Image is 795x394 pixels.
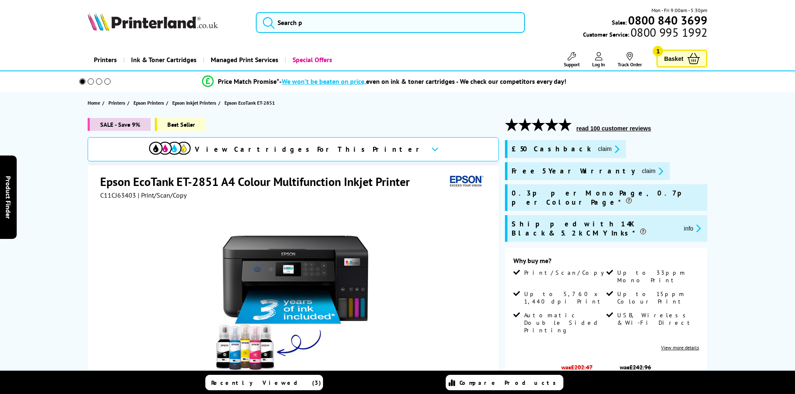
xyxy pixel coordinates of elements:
[205,375,323,390] a: Recently Viewed (3)
[664,53,683,64] span: Basket
[155,118,205,131] span: Best Seller
[661,344,699,351] a: View more details
[172,98,218,107] a: Epson Inkjet Printers
[212,216,376,379] img: Epson EcoTank ET-2851
[88,118,151,131] span: SALE - Save 9%
[524,311,604,334] span: Automatic Double Sided Printing
[134,98,166,107] a: Epson Printers
[109,98,127,107] a: Printers
[656,50,707,68] a: Basket 1
[88,49,123,70] a: Printers
[612,18,627,26] span: Sales:
[512,166,635,176] span: Free 5 Year Warranty
[149,142,191,155] img: cmyk-icon.svg
[651,6,707,14] span: Mon - Fri 9:00am - 5:30pm
[134,98,164,107] span: Epson Printers
[131,49,197,70] span: Ink & Toner Cartridges
[617,290,697,305] span: Up to 15ppm Colour Print
[628,13,707,28] b: 0800 840 3699
[592,52,605,68] a: Log In
[513,256,699,269] div: Why buy me?
[617,311,697,326] span: USB, Wireless & Wi-Fi Direct
[447,174,485,189] img: Epson
[629,28,707,36] span: 0800 995 1992
[282,77,366,85] span: We won’t be beaten on price,
[68,74,701,89] li: modal_Promise
[596,144,622,154] button: promo-description
[285,49,338,70] a: Special Offers
[512,219,677,238] span: Shipped with 14K Black & 5.2k CMY Inks*
[88,13,218,31] img: Printerland Logo
[639,166,666,176] button: promo-description
[225,98,275,107] span: Epson EcoTank ET-2851
[524,290,604,305] span: Up to 5,760 x 1,440 dpi Print
[653,46,663,56] span: 1
[446,375,563,390] a: Compare Products
[564,61,580,68] span: Support
[627,16,707,24] a: 0800 840 3699
[195,145,424,154] span: View Cartridges For This Printer
[616,359,656,371] span: was
[618,52,642,68] a: Track Order
[256,12,525,33] input: Search p
[100,174,418,189] h1: Epson EcoTank ET-2851 A4 Colour Multifunction Inkjet Printer
[218,77,279,85] span: Price Match Promise*
[617,269,697,284] span: Up to 33ppm Mono Print
[459,379,560,386] span: Compare Products
[571,363,593,371] strike: £202.47
[592,61,605,68] span: Log In
[524,269,610,276] span: Print/Scan/Copy
[583,28,707,38] span: Customer Service:
[123,49,203,70] a: Ink & Toner Cartridges
[225,98,277,107] a: Epson EcoTank ET-2851
[109,98,125,107] span: Printers
[88,13,246,33] a: Printerland Logo
[279,77,566,85] div: - even on ink & toner cartridges - We check our competitors every day!
[100,191,136,199] span: C11CJ63403
[138,191,187,199] span: | Print/Scan/Copy
[512,188,703,207] span: 0.3p per Mono Page, 0.7p per Colour Page*
[88,98,102,107] a: Home
[203,49,285,70] a: Managed Print Services
[574,125,654,132] button: read 100 customer reviews
[564,52,580,68] a: Support
[681,223,704,233] button: promo-description
[172,98,216,107] span: Epson Inkjet Printers
[211,379,321,386] span: Recently Viewed (3)
[557,359,597,371] span: was
[629,363,651,371] strike: £242.96
[512,144,591,154] span: £50 Cashback
[4,176,13,218] span: Product Finder
[88,98,100,107] span: Home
